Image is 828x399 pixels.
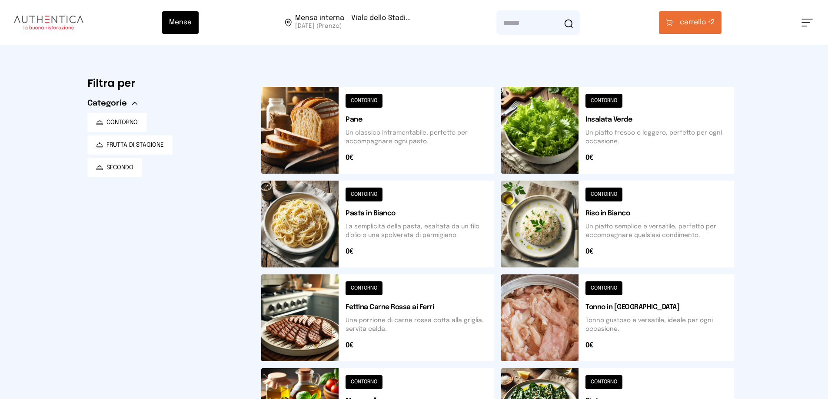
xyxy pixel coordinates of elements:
[14,16,83,30] img: logo.8f33a47.png
[106,141,164,149] span: FRUTTA DI STAGIONE
[87,135,173,155] button: FRUTTA DI STAGIONE
[106,118,138,127] span: CONTORNO
[87,97,137,109] button: Categorie
[87,97,127,109] span: Categorie
[295,15,411,30] span: Viale dello Stadio, 77, 05100 Terni TR, Italia
[106,163,133,172] span: SECONDO
[87,76,247,90] h6: Filtra per
[680,17,711,28] span: carrello •
[87,113,146,132] button: CONTORNO
[87,158,142,177] button: SECONDO
[295,22,411,30] span: [DATE] (Pranzo)
[659,11,722,34] button: carrello •2
[680,17,715,28] span: 2
[162,11,199,34] button: Mensa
